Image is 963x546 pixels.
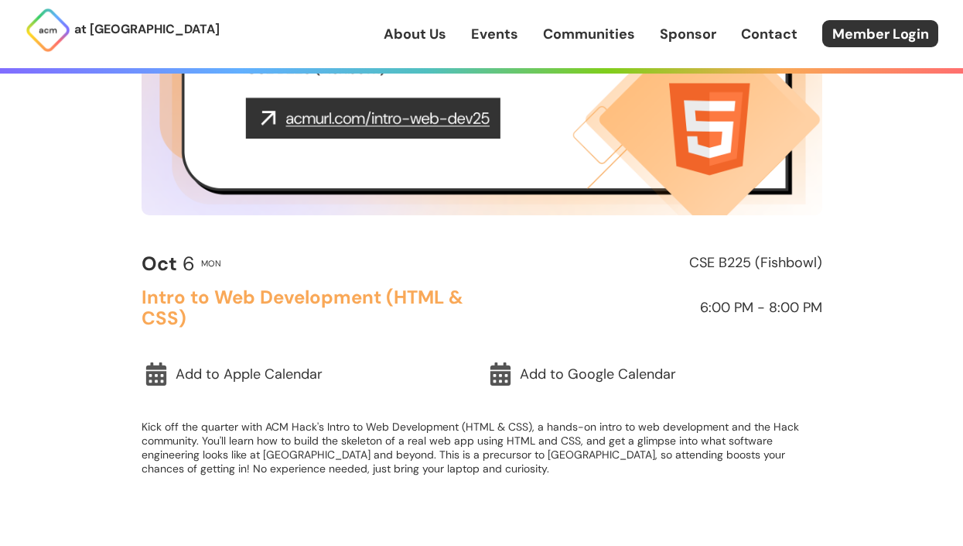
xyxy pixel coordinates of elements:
[142,253,195,275] h2: 6
[489,256,822,271] h2: CSE B225 (Fishbowl)
[142,287,475,328] h2: Intro to Web Development (HTML & CSS)
[201,259,221,268] h2: Mon
[142,356,478,392] a: Add to Apple Calendar
[142,251,177,276] b: Oct
[142,420,822,476] p: Kick off the quarter with ACM Hack's Intro to Web Development (HTML & CSS), a hands-on intro to w...
[489,300,822,316] h2: 6:00 PM - 8:00 PM
[741,24,797,44] a: Contact
[384,24,446,44] a: About Us
[660,24,716,44] a: Sponsor
[486,356,822,392] a: Add to Google Calendar
[74,19,220,39] p: at [GEOGRAPHIC_DATA]
[543,24,635,44] a: Communities
[471,24,518,44] a: Events
[822,20,938,47] a: Member Login
[25,7,71,53] img: ACM Logo
[25,7,220,53] a: at [GEOGRAPHIC_DATA]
